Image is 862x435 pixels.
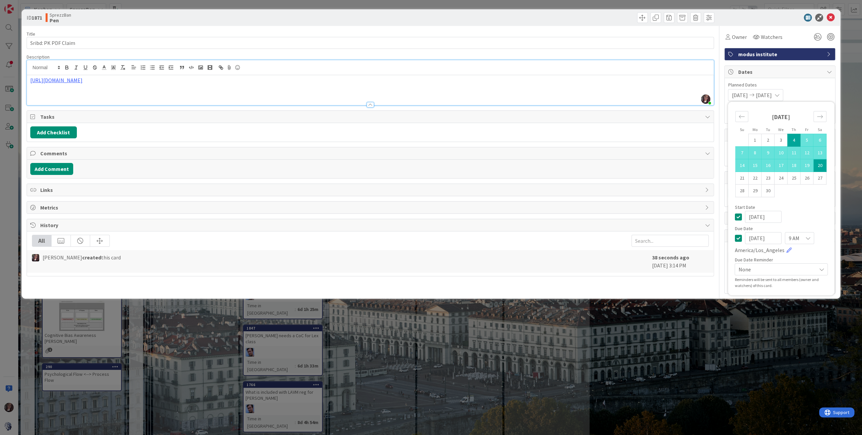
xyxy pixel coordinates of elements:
span: Dates [738,68,823,76]
span: Planned Dates [728,81,832,88]
small: Su [740,127,744,132]
td: Selected as end date. Saturday, 09/20/2025 12:00 PM [813,159,826,172]
small: We [778,127,783,132]
b: 38 seconds ago [652,254,689,261]
span: 9 AM [788,233,799,243]
td: Selected. Friday, 09/19/2025 12:00 PM [800,159,813,172]
td: Choose Tuesday, 09/02/2025 12:00 PM as your check-in date. It’s available. [762,134,775,147]
td: Selected. Thursday, 09/11/2025 12:00 PM [787,147,800,159]
span: Due Date [735,226,753,231]
td: Selected. Tuesday, 09/16/2025 12:00 PM [762,159,775,172]
td: Selected. Friday, 09/12/2025 12:00 PM [800,147,813,159]
span: History [40,221,702,229]
td: Selected. Saturday, 09/06/2025 12:00 PM [813,134,826,147]
td: Choose Wednesday, 09/24/2025 12:00 PM as your check-in date. It’s available. [775,172,787,185]
span: Links [40,186,702,194]
td: Selected. Friday, 09/05/2025 12:00 PM [800,134,813,147]
td: Choose Friday, 09/26/2025 12:00 PM as your check-in date. It’s available. [800,172,813,185]
td: Selected. Wednesday, 09/10/2025 12:00 PM [775,147,787,159]
span: [DATE] [732,91,748,99]
input: type card name here... [27,37,714,49]
button: Add Checklist [30,126,77,138]
div: Reminders will be sent to all members (owner and watchers) of this card. [735,277,828,289]
input: MM/DD/YYYY [745,232,781,244]
input: MM/DD/YYYY [745,211,781,223]
td: Selected. Monday, 09/08/2025 12:00 PM [749,147,762,159]
td: Selected. Sunday, 09/07/2025 12:00 PM [736,147,749,159]
div: Calendar [728,105,834,205]
div: [DATE] 3:14 PM [652,253,709,269]
td: Choose Tuesday, 09/23/2025 12:00 PM as your check-in date. It’s available. [762,172,775,185]
div: All [32,235,52,246]
span: Metrics [40,204,702,212]
td: Selected. Sunday, 09/14/2025 12:00 PM [736,159,749,172]
td: Choose Saturday, 09/27/2025 12:00 PM as your check-in date. It’s available. [813,172,826,185]
div: Move forward to switch to the next month. [813,111,826,122]
td: Selected. Wednesday, 09/17/2025 12:00 PM [775,159,787,172]
td: Selected as start date. Thursday, 09/04/2025 12:00 PM [787,134,800,147]
span: Owner [732,33,747,41]
span: Support [14,1,30,9]
small: Fr [805,127,808,132]
td: Selected. Saturday, 09/13/2025 12:00 PM [813,147,826,159]
b: Pen [50,18,71,23]
div: Move backward to switch to the previous month. [735,111,748,122]
label: Title [27,31,35,37]
td: Selected. Tuesday, 09/09/2025 12:00 PM [762,147,775,159]
span: SprezzBan [50,12,71,18]
small: Mo [752,127,757,132]
td: Choose Wednesday, 09/03/2025 12:00 PM as your check-in date. It’s available. [775,134,787,147]
a: [URL][DOMAIN_NAME] [30,77,83,83]
button: Add Comment [30,163,73,175]
td: Choose Sunday, 09/28/2025 12:00 PM as your check-in date. It’s available. [736,185,749,197]
img: WIonnMY7p3XofgUWOABbbE3lo9ZeZucQ.jpg [701,94,710,104]
span: Due Date Reminder [735,257,773,262]
span: ID [27,14,42,22]
small: Sa [817,127,822,132]
span: Description [27,54,50,60]
input: Search... [631,235,709,247]
small: Th [791,127,796,132]
td: Choose Thursday, 09/25/2025 12:00 PM as your check-in date. It’s available. [787,172,800,185]
span: Start Date [735,205,755,210]
strong: [DATE] [772,113,790,121]
span: Comments [40,149,702,157]
span: Watchers [761,33,782,41]
td: Selected. Monday, 09/15/2025 12:00 PM [749,159,762,172]
span: None [738,265,813,274]
td: Choose Monday, 09/22/2025 12:00 PM as your check-in date. It’s available. [749,172,762,185]
td: Choose Monday, 09/29/2025 12:00 PM as your check-in date. It’s available. [749,185,762,197]
img: TD [32,254,39,261]
b: 1871 [32,14,42,21]
td: Choose Tuesday, 09/30/2025 12:00 PM as your check-in date. It’s available. [762,185,775,197]
span: modus institute [738,50,823,58]
small: Tu [766,127,770,132]
td: Choose Monday, 09/01/2025 12:00 PM as your check-in date. It’s available. [749,134,762,147]
td: Selected. Thursday, 09/18/2025 12:00 PM [787,159,800,172]
span: America/Los_Angeles [735,246,784,254]
b: created [82,254,101,261]
span: Tasks [40,113,702,121]
span: [DATE] [756,91,772,99]
td: Choose Sunday, 09/21/2025 12:00 PM as your check-in date. It’s available. [736,172,749,185]
span: [PERSON_NAME] this card [43,253,121,261]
